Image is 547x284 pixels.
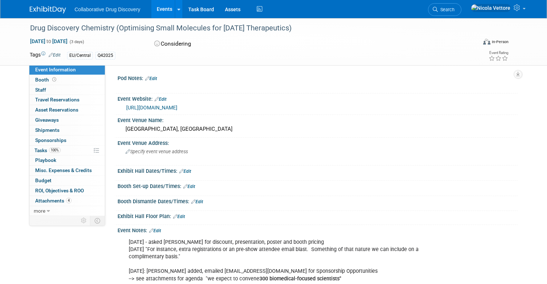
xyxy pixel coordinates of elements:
[483,39,490,45] img: Format-Inperson.png
[152,38,304,50] div: Considering
[118,211,518,220] div: Exhibit Hall Floor Plan:
[30,6,66,13] img: ExhibitDay
[155,97,166,102] a: Edit
[126,105,177,110] a: [URL][DOMAIN_NAME]
[35,177,52,183] span: Budget
[69,39,84,44] span: (3 days)
[35,137,66,143] span: Sponsorships
[118,73,518,82] div: Pod Notes:
[30,51,61,59] td: Tags
[35,87,46,93] span: Staff
[191,199,203,204] a: Edit
[29,196,105,206] a: Attachments4
[35,97,79,103] span: Travel Reservations
[438,7,455,12] span: Search
[29,206,105,216] a: more
[35,77,58,83] span: Booth
[95,52,115,59] div: Q42025
[489,51,508,55] div: Event Rating
[29,125,105,135] a: Shipments
[29,186,105,196] a: ROI, Objectives & ROO
[35,117,59,123] span: Giveaways
[35,188,84,193] span: ROI, Objectives & ROO
[173,214,185,219] a: Edit
[35,107,78,113] span: Asset Reservations
[29,85,105,95] a: Staff
[29,135,105,145] a: Sponsorships
[49,147,61,153] span: 100%
[35,67,76,72] span: Event Information
[90,216,105,225] td: Toggle Event Tabs
[34,208,45,214] span: more
[492,39,509,45] div: In-Person
[29,95,105,105] a: Travel Reservations
[118,196,518,205] div: Booth Dismantle Dates/Times:
[118,225,518,234] div: Event Notes:
[75,7,140,12] span: Collaborative Drug Discovery
[49,53,61,58] a: Edit
[149,228,161,233] a: Edit
[259,276,341,282] b: 300 biomedical-focused scientists"
[179,169,191,174] a: Edit
[118,166,518,175] div: Exhibit Hall Dates/Times:
[35,167,92,173] span: Misc. Expenses & Credits
[471,4,511,12] img: Nicola Vettore
[29,115,105,125] a: Giveaways
[51,77,58,82] span: Booth not reserved yet
[29,155,105,165] a: Playbook
[29,166,105,175] a: Misc. Expenses & Credits
[29,176,105,185] a: Budget
[29,65,105,75] a: Event Information
[28,22,468,35] div: Drug Discovery Chemistry (Optimising Small Molecules for [DATE] Therapeutics)
[35,127,59,133] span: Shipments
[30,38,68,45] span: [DATE] [DATE]
[438,38,509,49] div: Event Format
[428,3,461,16] a: Search
[35,157,56,163] span: Playbook
[123,124,512,135] div: [GEOGRAPHIC_DATA], [GEOGRAPHIC_DATA]
[78,216,90,225] td: Personalize Event Tab Strip
[35,198,71,204] span: Attachments
[29,75,105,85] a: Booth
[29,105,105,115] a: Asset Reservations
[118,138,518,147] div: Event Venue Address:
[145,76,157,81] a: Edit
[118,93,518,103] div: Event Website:
[34,147,61,153] span: Tasks
[183,184,195,189] a: Edit
[126,149,188,154] span: Specify event venue address
[45,38,52,44] span: to
[67,52,93,59] div: EU/Central
[118,181,518,190] div: Booth Set-up Dates/Times:
[66,198,71,203] span: 4
[118,115,518,124] div: Event Venue Name:
[29,146,105,155] a: Tasks100%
